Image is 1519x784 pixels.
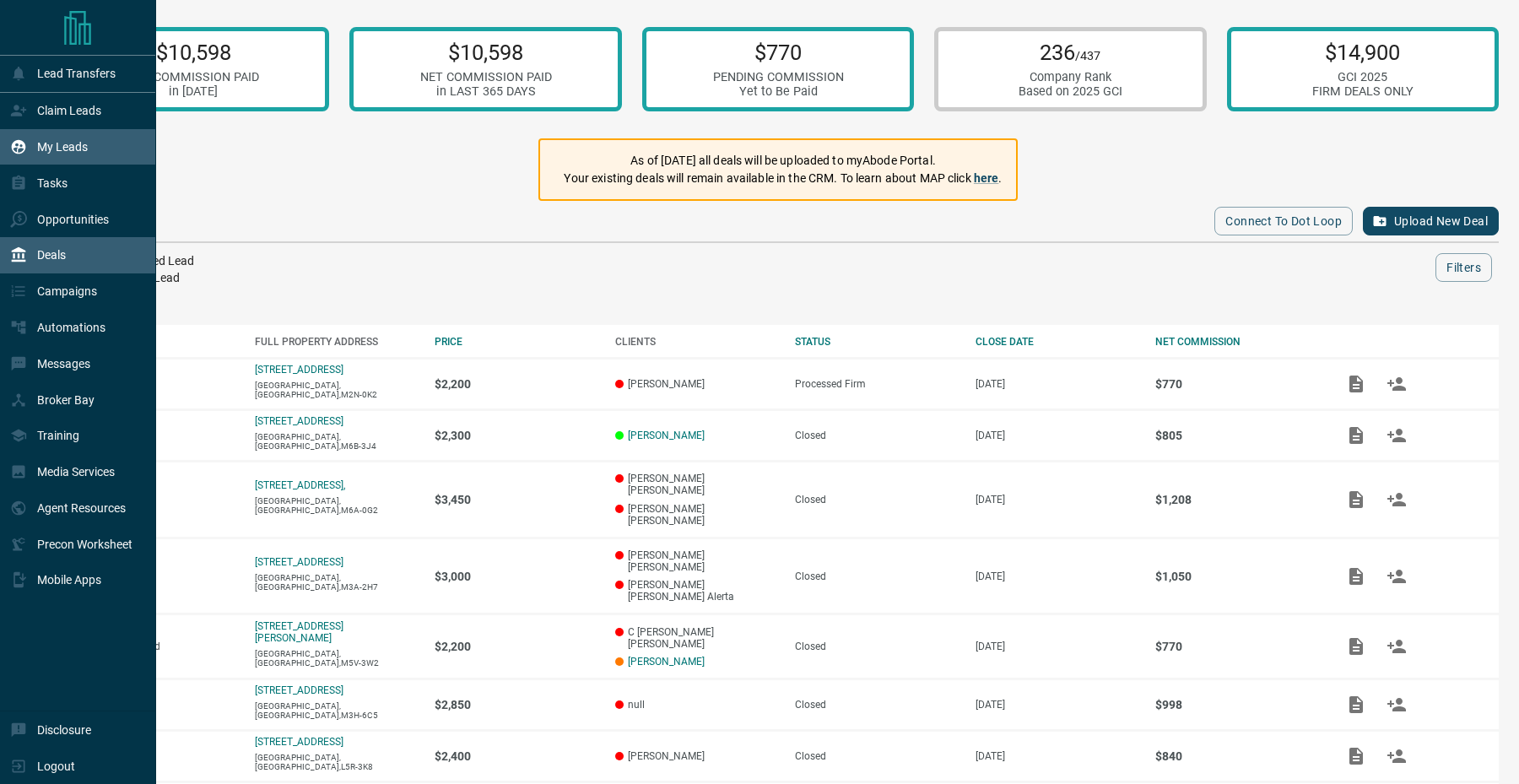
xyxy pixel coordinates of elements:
[255,736,343,748] a: [STREET_ADDRESS]
[795,430,959,441] div: Closed
[615,378,779,390] p: [PERSON_NAME]
[1214,207,1353,235] button: Connect to Dot Loop
[1336,493,1376,505] span: Add / View Documents
[1155,493,1319,506] p: $1,208
[1376,377,1417,389] span: Match Clients
[1336,377,1376,389] span: Add / View Documents
[1376,429,1417,441] span: Match Clients
[1336,570,1376,581] span: Add / View Documents
[1155,429,1319,442] p: $805
[713,84,844,99] div: Yet to Be Paid
[713,70,844,84] div: PENDING COMMISSION
[976,378,1139,390] p: [DATE]
[795,336,959,348] div: STATUS
[1155,698,1319,711] p: $998
[1155,640,1319,653] p: $770
[1376,570,1417,581] span: Match Clients
[435,429,598,442] p: $2,300
[435,377,598,391] p: $2,200
[795,699,959,711] div: Closed
[1019,40,1122,65] p: 236
[435,640,598,653] p: $2,200
[435,336,598,348] div: PRICE
[1312,70,1414,84] div: GCI 2025
[1155,749,1319,763] p: $840
[976,336,1139,348] div: CLOSE DATE
[1155,377,1319,391] p: $770
[127,84,259,99] div: in [DATE]
[255,620,343,644] a: [STREET_ADDRESS][PERSON_NAME]
[615,699,779,711] p: null
[435,749,598,763] p: $2,400
[615,579,779,603] p: [PERSON_NAME] [PERSON_NAME] Alerta
[435,698,598,711] p: $2,850
[1336,749,1376,761] span: Add / View Documents
[255,364,343,376] a: [STREET_ADDRESS]
[615,336,779,348] div: CLIENTS
[255,684,343,696] a: [STREET_ADDRESS]
[255,701,419,720] p: [GEOGRAPHIC_DATA],[GEOGRAPHIC_DATA],M3H-6C5
[420,70,552,84] div: NET COMMISSION PAID
[628,430,705,441] a: [PERSON_NAME]
[1155,336,1319,348] div: NET COMMISSION
[976,570,1139,582] p: [DATE]
[255,573,419,592] p: [GEOGRAPHIC_DATA],[GEOGRAPHIC_DATA],M3A-2H7
[255,415,343,427] a: [STREET_ADDRESS]
[795,378,959,390] div: Processed Firm
[976,494,1139,506] p: [DATE]
[127,70,259,84] div: NET COMMISSION PAID
[795,641,959,652] div: Closed
[976,699,1139,711] p: [DATE]
[255,496,419,515] p: [GEOGRAPHIC_DATA],[GEOGRAPHIC_DATA],M6A-0G2
[1376,698,1417,710] span: Match Clients
[1312,84,1414,99] div: FIRM DEALS ONLY
[564,152,1002,170] p: As of [DATE] all deals will be uploaded to myAbode Portal.
[795,494,959,506] div: Closed
[976,750,1139,762] p: [DATE]
[1376,749,1417,761] span: Match Clients
[564,170,1002,187] p: Your existing deals will remain available in the CRM. To learn about MAP click .
[615,750,779,762] p: [PERSON_NAME]
[255,479,345,491] a: [STREET_ADDRESS],
[1155,570,1319,583] p: $1,050
[255,753,419,771] p: [GEOGRAPHIC_DATA],[GEOGRAPHIC_DATA],L5R-3K8
[255,336,419,348] div: FULL PROPERTY ADDRESS
[1336,429,1376,441] span: Add / View Documents
[1019,84,1122,99] div: Based on 2025 GCI
[127,40,259,65] p: $10,598
[974,171,999,185] a: here
[628,656,705,668] a: [PERSON_NAME]
[435,570,598,583] p: $3,000
[976,430,1139,441] p: [DATE]
[615,473,779,496] p: [PERSON_NAME] [PERSON_NAME]
[255,381,419,399] p: [GEOGRAPHIC_DATA],[GEOGRAPHIC_DATA],M2N-0K2
[795,750,959,762] div: Closed
[420,84,552,99] div: in LAST 365 DAYS
[1376,493,1417,505] span: Match Clients
[615,503,779,527] p: [PERSON_NAME] [PERSON_NAME]
[1376,640,1417,652] span: Match Clients
[976,641,1139,652] p: [DATE]
[255,649,419,668] p: [GEOGRAPHIC_DATA],[GEOGRAPHIC_DATA],M5V-3W2
[1312,40,1414,65] p: $14,900
[1435,253,1492,282] button: Filters
[615,626,779,650] p: C [PERSON_NAME] [PERSON_NAME]
[1019,70,1122,84] div: Company Rank
[1363,207,1499,235] button: Upload New Deal
[1336,640,1376,652] span: Add / View Documents
[255,432,419,451] p: [GEOGRAPHIC_DATA],[GEOGRAPHIC_DATA],M6B-3J4
[435,493,598,506] p: $3,450
[795,570,959,582] div: Closed
[255,556,343,568] a: [STREET_ADDRESS]
[713,40,844,65] p: $770
[615,549,779,573] p: [PERSON_NAME] [PERSON_NAME]
[1075,49,1100,63] span: /437
[1336,698,1376,710] span: Add / View Documents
